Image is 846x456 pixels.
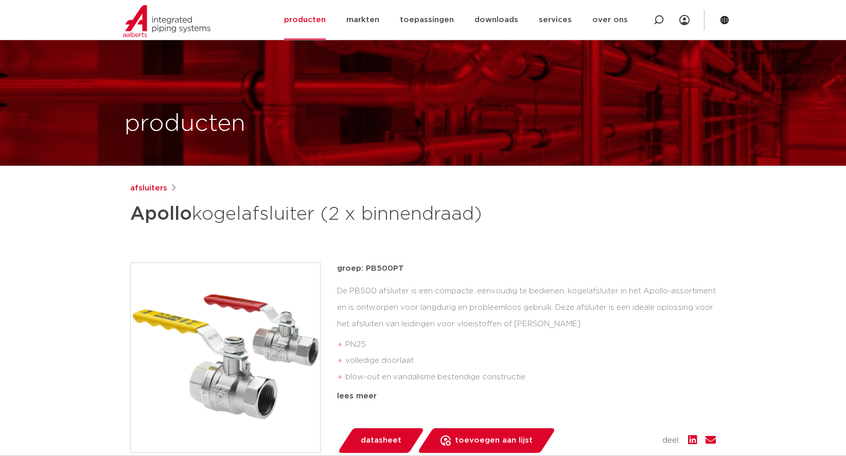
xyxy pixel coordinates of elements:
h1: producten [125,108,245,141]
div: lees meer [337,390,716,402]
li: volledige doorlaat [345,353,716,369]
span: deel: [662,434,680,447]
div: my IPS [679,9,690,31]
a: datasheet [337,428,425,453]
img: Product Image for Apollo kogelafsluiter (2 x binnendraad) [131,263,320,452]
span: toevoegen aan lijst [455,432,533,449]
li: PN25 [345,337,716,353]
div: De PB500 afsluiter is een compacte, eenvoudig te bedienen, kogelafsluiter in het Apollo-assortime... [337,283,716,386]
span: datasheet [361,432,401,449]
p: groep: PB500PT [337,262,716,275]
li: blow-out en vandalisme bestendige constructie [345,369,716,385]
li: pTFE zittingen [345,385,716,402]
strong: Apollo [130,205,192,223]
a: afsluiters [130,182,167,195]
h1: kogelafsluiter (2 x binnendraad) [130,199,517,230]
